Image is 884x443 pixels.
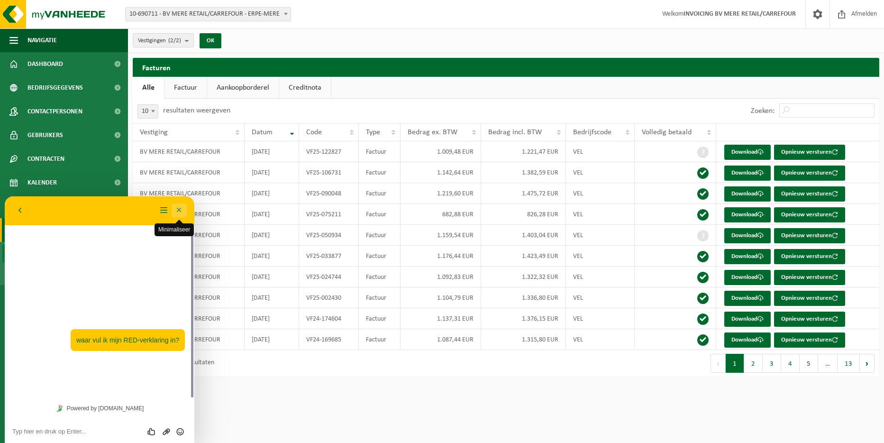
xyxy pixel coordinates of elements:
td: 1.219,60 EUR [401,183,481,204]
button: Opnieuw versturen [774,186,845,202]
td: VEL [566,204,634,225]
button: Opnieuw versturen [774,332,845,348]
td: Factuur [359,225,401,246]
td: 1.423,49 EUR [481,246,566,267]
td: 1.376,15 EUR [481,308,566,329]
button: Opnieuw versturen [774,249,845,264]
span: Contactpersonen [27,100,82,123]
span: Type [366,129,380,136]
td: [DATE] [245,329,299,350]
td: [DATE] [245,183,299,204]
span: Bedrijfsgegevens [27,76,83,100]
td: VEL [566,246,634,267]
span: 10 [138,105,158,118]
span: Code [306,129,322,136]
button: Opnieuw versturen [774,312,845,327]
a: Download [724,249,771,264]
button: Opnieuw versturen [774,291,845,306]
td: 682,88 EUR [401,204,481,225]
td: VF25-024744 [299,267,359,287]
td: VF24-169685 [299,329,359,350]
span: Datum [252,129,273,136]
span: … [818,354,838,373]
button: 13 [838,354,860,373]
td: 1.137,31 EUR [401,308,481,329]
span: Contracten [27,147,64,171]
a: Facturen [2,244,126,262]
span: Gebruikers [27,123,63,147]
button: 3 [763,354,781,373]
td: 1.176,44 EUR [401,246,481,267]
a: Download [724,312,771,327]
td: VF25-122827 [299,141,359,162]
td: VF25-075211 [299,204,359,225]
a: Download [724,207,771,222]
td: 1.382,59 EUR [481,162,566,183]
td: Factuur [359,183,401,204]
td: 1.092,83 EUR [401,267,481,287]
td: Factuur [359,308,401,329]
button: 1 [726,354,744,373]
label: Zoeken: [751,107,775,115]
span: Bedrag ex. BTW [408,129,457,136]
button: Emoji invoeren [168,231,182,240]
td: [DATE] [245,267,299,287]
button: Opnieuw versturen [774,270,845,285]
td: 1.475,72 EUR [481,183,566,204]
td: VF25-106731 [299,162,359,183]
h2: Facturen [133,58,180,76]
td: [DATE] [245,225,299,246]
a: Download [724,166,771,181]
a: Alle [133,77,164,99]
td: 1.403,04 EUR [481,225,566,246]
td: 1.336,80 EUR [481,287,566,308]
td: VEL [566,267,634,287]
span: Dashboard [27,52,63,76]
span: Navigatie [27,28,57,52]
td: [DATE] [245,246,299,267]
button: Upload bestand [155,231,168,240]
td: [DATE] [245,162,299,183]
td: 1.315,80 EUR [481,329,566,350]
span: Rapportage [27,194,64,218]
td: VF24-174604 [299,308,359,329]
span: Bedrijfscode [573,129,611,136]
td: 1.087,44 EUR [401,329,481,350]
button: Opnieuw versturen [774,228,845,243]
span: Vestiging [140,129,168,136]
a: Download [724,145,771,160]
button: OK [200,33,221,48]
td: VF25-090048 [299,183,359,204]
td: BV MERE RETAIL/CARREFOUR [133,162,245,183]
td: VEL [566,141,634,162]
td: BV MERE RETAIL/CARREFOUR [133,141,245,162]
td: 1.142,64 EUR [401,162,481,183]
a: Download [724,228,771,243]
a: Download [724,291,771,306]
td: VEL [566,162,634,183]
a: Download [724,270,771,285]
strong: INVOICING BV MERE RETAIL/CARREFOUR [684,10,796,18]
td: VEL [566,183,634,204]
button: 4 [781,354,800,373]
button: Next [860,354,875,373]
a: Powered by [DOMAIN_NAME] [48,206,142,218]
span: 10 [137,104,158,119]
button: Opnieuw versturen [774,166,845,181]
td: BV MERE RETAIL/CARREFOUR [133,183,245,204]
td: VEL [566,308,634,329]
span: 10-690711 - BV MERE RETAIL/CARREFOUR - ERPE-MERE [125,7,291,21]
td: [DATE] [245,287,299,308]
span: Kalender [27,171,57,194]
a: Factuur [164,77,207,99]
iframe: chat widget [5,196,194,443]
td: VEL [566,225,634,246]
button: 5 [800,354,818,373]
td: Factuur [359,246,401,267]
td: Factuur [359,287,401,308]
